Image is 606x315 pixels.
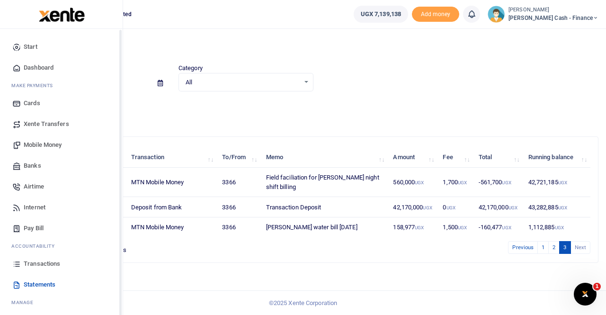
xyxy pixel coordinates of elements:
[508,241,538,254] a: Previous
[488,6,505,23] img: profile-user
[16,82,53,89] span: ake Payments
[350,6,412,23] li: Wallet ballance
[437,197,473,217] td: 0
[24,182,44,191] span: Airtime
[558,180,567,185] small: UGX
[388,168,437,197] td: 560,000
[8,114,115,135] a: Xente Transfers
[39,8,85,22] img: logo-large
[24,119,69,129] span: Xente Transfers
[473,168,523,197] td: -561,700
[412,7,459,22] span: Add money
[16,299,34,306] span: anage
[548,241,560,254] a: 2
[8,218,115,239] a: Pay Bill
[388,197,437,217] td: 42,170,000
[24,161,41,171] span: Banks
[523,197,591,217] td: 43,282,885
[415,225,424,230] small: UGX
[574,283,597,306] iframe: Intercom live chat
[354,6,408,23] a: UGX 7,139,138
[437,217,473,237] td: 1,500
[8,274,115,295] a: Statements
[126,217,217,237] td: MTN Mobile Money
[217,168,260,197] td: 3366
[8,239,115,253] li: Ac
[473,217,523,237] td: -160,477
[502,180,511,185] small: UGX
[559,241,570,254] a: 3
[8,57,115,78] a: Dashboard
[412,10,459,17] a: Add money
[458,225,467,230] small: UGX
[36,103,598,113] p: Download
[260,168,388,197] td: Field faciliation for [PERSON_NAME] night shift billing
[437,168,473,197] td: 1,700
[38,10,85,18] a: logo-small logo-large logo-large
[388,147,437,168] th: Amount: activate to sort column ascending
[8,253,115,274] a: Transactions
[523,217,591,237] td: 1,112,885
[24,280,55,289] span: Statements
[24,42,37,52] span: Start
[458,180,467,185] small: UGX
[558,205,567,210] small: UGX
[8,135,115,155] a: Mobile Money
[18,243,54,250] span: countability
[44,240,268,255] div: Showing 21 to 23 of 23 entries
[412,7,459,22] li: Toup your wallet
[24,224,44,233] span: Pay Bill
[473,147,523,168] th: Total: activate to sort column ascending
[24,140,62,150] span: Mobile Money
[488,6,598,23] a: profile-user [PERSON_NAME] [PERSON_NAME] Cash - Finance
[8,176,115,197] a: Airtime
[8,36,115,57] a: Start
[24,203,45,212] span: Internet
[36,41,598,51] h4: Statements
[523,168,591,197] td: 42,721,185
[186,78,300,87] span: All
[415,180,424,185] small: UGX
[523,147,591,168] th: Running balance: activate to sort column ascending
[423,205,432,210] small: UGX
[437,147,473,168] th: Fee: activate to sort column ascending
[593,283,601,290] span: 1
[178,63,203,73] label: Category
[537,241,549,254] a: 1
[473,197,523,217] td: 42,170,000
[8,197,115,218] a: Internet
[126,197,217,217] td: Deposit from Bank
[126,168,217,197] td: MTN Mobile Money
[508,205,517,210] small: UGX
[388,217,437,237] td: 158,977
[126,147,217,168] th: Transaction: activate to sort column ascending
[555,225,564,230] small: UGX
[24,99,40,108] span: Cards
[260,197,388,217] td: Transaction Deposit
[361,9,401,19] span: UGX 7,139,138
[502,225,511,230] small: UGX
[24,63,53,72] span: Dashboard
[217,217,260,237] td: 3366
[24,259,60,269] span: Transactions
[508,6,598,14] small: [PERSON_NAME]
[217,147,260,168] th: To/From: activate to sort column ascending
[8,295,115,310] li: M
[260,147,388,168] th: Memo: activate to sort column ascending
[217,197,260,217] td: 3366
[8,155,115,176] a: Banks
[8,93,115,114] a: Cards
[446,205,455,210] small: UGX
[8,78,115,93] li: M
[260,217,388,237] td: [PERSON_NAME] water bill [DATE]
[508,14,598,22] span: [PERSON_NAME] Cash - Finance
